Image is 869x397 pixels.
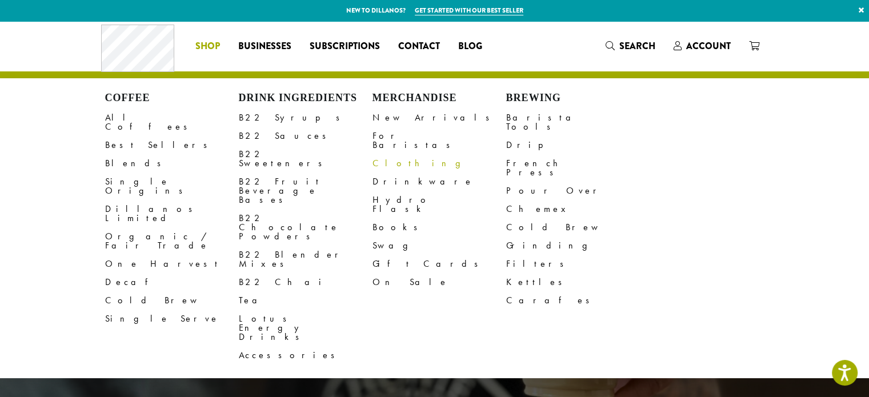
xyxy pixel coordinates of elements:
a: Organic / Fair Trade [105,227,239,255]
a: On Sale [373,273,506,291]
a: Books [373,218,506,236]
span: Shop [195,39,220,54]
a: B22 Chocolate Powders [239,209,373,246]
span: Account [686,39,731,53]
span: Contact [398,39,440,54]
span: Businesses [238,39,291,54]
a: Single Serve [105,310,239,328]
a: One Harvest [105,255,239,273]
a: Carafes [506,291,640,310]
span: Blog [458,39,482,54]
a: Chemex [506,200,640,218]
a: For Baristas [373,127,506,154]
a: Hydro Flask [373,191,506,218]
a: Grinding [506,236,640,255]
a: Clothing [373,154,506,173]
a: New Arrivals [373,109,506,127]
a: Swag [373,236,506,255]
a: Cold Brew [506,218,640,236]
span: Subscriptions [310,39,380,54]
a: Filters [506,255,640,273]
h4: Coffee [105,92,239,105]
span: Search [619,39,655,53]
a: Accessories [239,346,373,364]
h4: Brewing [506,92,640,105]
a: Get started with our best seller [415,6,523,15]
a: Lotus Energy Drinks [239,310,373,346]
a: Dillanos Limited [105,200,239,227]
a: B22 Blender Mixes [239,246,373,273]
a: Kettles [506,273,640,291]
a: B22 Sweeteners [239,145,373,173]
a: Cold Brew [105,291,239,310]
a: Gift Cards [373,255,506,273]
a: All Coffees [105,109,239,136]
a: Drip [506,136,640,154]
a: Single Origins [105,173,239,200]
a: Pour Over [506,182,640,200]
a: Barista Tools [506,109,640,136]
a: B22 Chai [239,273,373,291]
h4: Drink Ingredients [239,92,373,105]
a: Blends [105,154,239,173]
a: B22 Sauces [239,127,373,145]
a: Shop [186,37,229,55]
a: Decaf [105,273,239,291]
a: B22 Fruit Beverage Bases [239,173,373,209]
a: Tea [239,291,373,310]
a: B22 Syrups [239,109,373,127]
a: Drinkware [373,173,506,191]
a: Search [596,37,664,55]
a: French Press [506,154,640,182]
a: Best Sellers [105,136,239,154]
h4: Merchandise [373,92,506,105]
